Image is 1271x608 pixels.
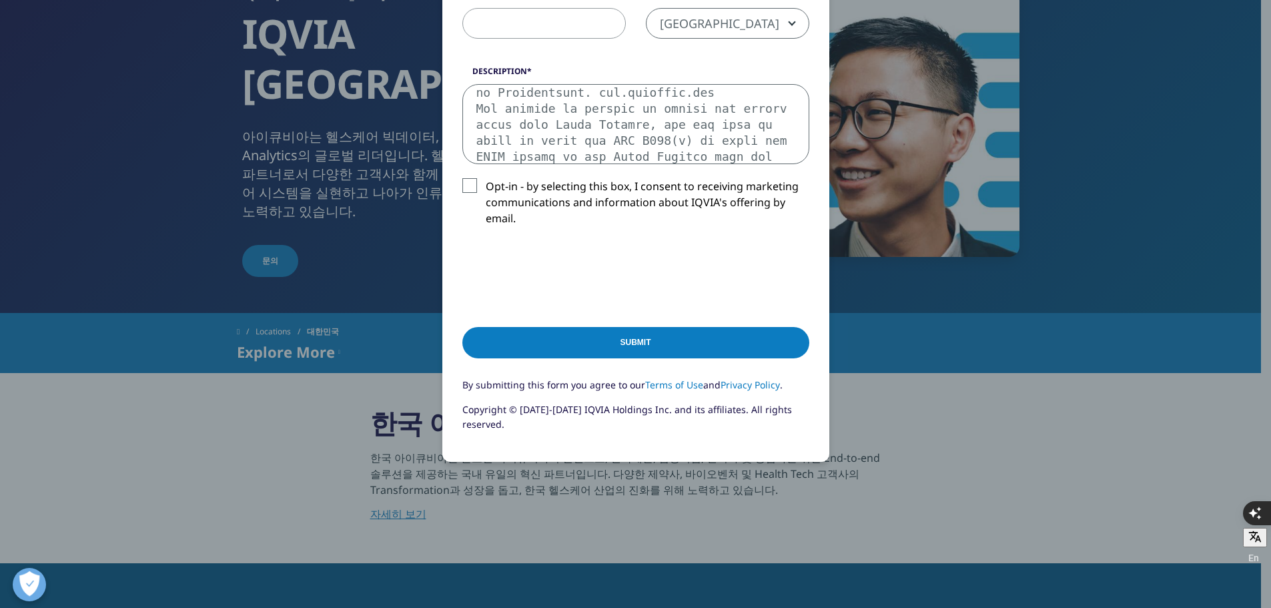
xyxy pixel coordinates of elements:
span: South Korea [646,8,809,39]
a: Terms of Use [645,378,703,391]
a: Privacy Policy [721,378,780,391]
button: Open Preferences [13,568,46,601]
iframe: reCAPTCHA [462,248,665,300]
label: Description [462,65,809,84]
span: South Korea [647,9,809,39]
input: Submit [462,327,809,358]
p: Copyright © [DATE]-[DATE] IQVIA Holdings Inc. and its affiliates. All rights reserved. [462,402,809,442]
label: Opt-in - by selecting this box, I consent to receiving marketing communications and information a... [462,178,809,234]
p: By submitting this form you agree to our and . [462,378,809,402]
